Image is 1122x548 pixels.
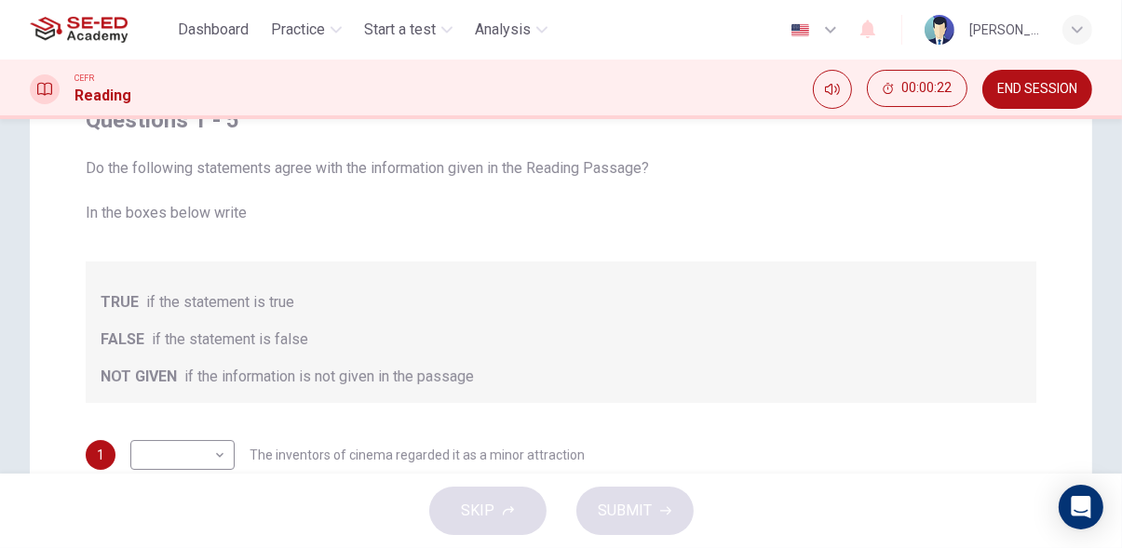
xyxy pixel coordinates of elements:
[74,72,94,85] span: CEFR
[250,448,585,461] span: The inventors of cinema regarded it as a minor attraction
[146,291,294,314] span: if the statement is true
[982,70,1092,109] button: END SESSION
[467,13,555,47] button: Analysis
[475,19,531,41] span: Analysis
[813,70,852,109] div: Mute
[30,11,170,48] a: SE-ED Academy logo
[101,328,144,351] span: FALSE
[901,81,952,96] span: 00:00:22
[30,11,128,48] img: SE-ED Academy logo
[789,23,812,37] img: en
[364,19,436,41] span: Start a test
[86,157,1036,224] span: Do the following statements agree with the information given in the Reading Passage? In the boxes...
[925,15,954,45] img: Profile picture
[867,70,967,107] button: 00:00:22
[357,13,460,47] button: Start a test
[97,448,104,461] span: 1
[152,328,308,351] span: if the statement is false
[101,291,139,314] span: TRUE
[1059,485,1103,529] div: Open Intercom Messenger
[867,70,967,109] div: Hide
[184,366,474,388] span: if the information is not given in the passage
[101,366,177,388] span: NOT GIVEN
[264,13,349,47] button: Practice
[997,82,1077,97] span: END SESSION
[74,85,131,107] h1: Reading
[969,19,1040,41] div: [PERSON_NAME]
[178,19,249,41] span: Dashboard
[170,13,256,47] button: Dashboard
[86,105,1036,135] h4: Questions 1 - 5
[271,19,325,41] span: Practice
